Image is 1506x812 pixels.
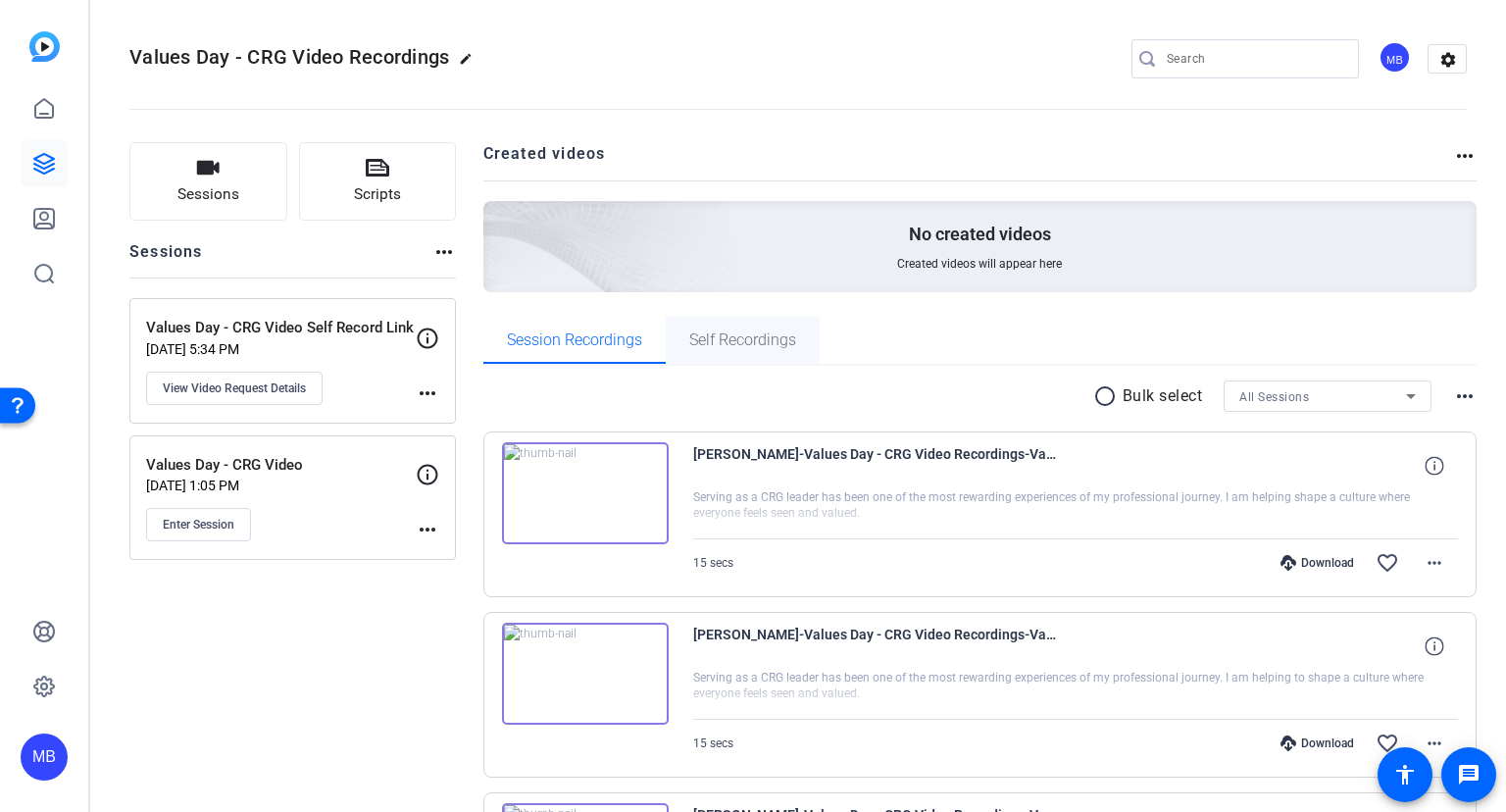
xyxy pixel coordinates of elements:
[1376,551,1399,575] mat-icon: favorite_border
[129,142,287,221] button: Sessions
[502,623,669,725] img: thumb-nail
[163,381,306,396] span: View Video Request Details
[21,734,68,781] div: MB
[1271,736,1364,751] div: Download
[693,623,1056,670] span: [PERSON_NAME]-Values Day - CRG Video Recordings-Values Day - CRG Video Self Record Link-175821763...
[897,256,1062,272] span: Created videos will appear here
[146,341,416,357] p: [DATE] 5:34 PM
[1271,555,1364,571] div: Download
[1379,41,1413,76] ngx-avatar: Matthew Bardugone
[1123,384,1203,408] p: Bulk select
[1453,384,1477,408] mat-icon: more_horiz
[299,142,457,221] button: Scripts
[693,556,733,570] span: 15 secs
[432,240,456,264] mat-icon: more_horiz
[1167,47,1343,71] input: Search
[146,317,416,339] p: Values Day - CRG Video Self Record Link
[1429,45,1468,75] mat-icon: settings
[129,45,449,69] span: Values Day - CRG Video Recordings
[507,332,642,348] span: Session Recordings
[264,7,731,432] img: Creted videos background
[177,183,239,206] span: Sessions
[1453,144,1477,168] mat-icon: more_horiz
[146,478,416,493] p: [DATE] 1:05 PM
[146,372,323,405] button: View Video Request Details
[129,240,203,278] h2: Sessions
[909,223,1051,246] p: No created videos
[1379,41,1411,74] div: MB
[1423,551,1446,575] mat-icon: more_horiz
[689,332,796,348] span: Self Recordings
[693,442,1056,489] span: [PERSON_NAME]-Values Day - CRG Video Recordings-Values Day - CRG Video Self Record Link-175821769...
[1457,763,1481,787] mat-icon: message
[146,508,251,541] button: Enter Session
[163,517,234,533] span: Enter Session
[502,442,669,544] img: thumb-nail
[416,518,439,541] mat-icon: more_horiz
[1423,732,1446,755] mat-icon: more_horiz
[459,52,482,76] mat-icon: edit
[1239,390,1309,404] span: All Sessions
[354,183,401,206] span: Scripts
[29,31,60,62] img: blue-gradient.svg
[1376,732,1399,755] mat-icon: favorite_border
[1093,384,1123,408] mat-icon: radio_button_unchecked
[416,381,439,405] mat-icon: more_horiz
[146,454,416,477] p: Values Day - CRG Video
[1393,763,1417,787] mat-icon: accessibility
[693,736,733,750] span: 15 secs
[483,142,1454,180] h2: Created videos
